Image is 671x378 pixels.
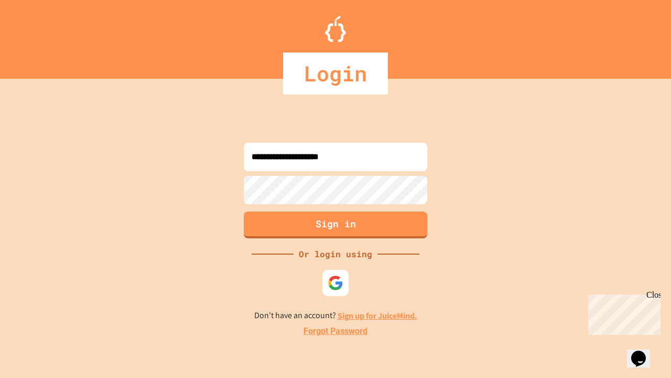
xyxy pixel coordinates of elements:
img: google-icon.svg [328,275,343,291]
iframe: chat widget [584,290,661,335]
a: Sign up for JuiceMind. [338,310,417,321]
button: Sign in [244,212,427,238]
a: Forgot Password [304,325,367,338]
div: Chat with us now!Close [4,4,72,67]
iframe: chat widget [627,336,661,367]
img: Logo.svg [325,16,346,42]
div: Login [283,52,388,94]
div: Or login using [294,248,377,260]
p: Don't have an account? [254,309,417,322]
